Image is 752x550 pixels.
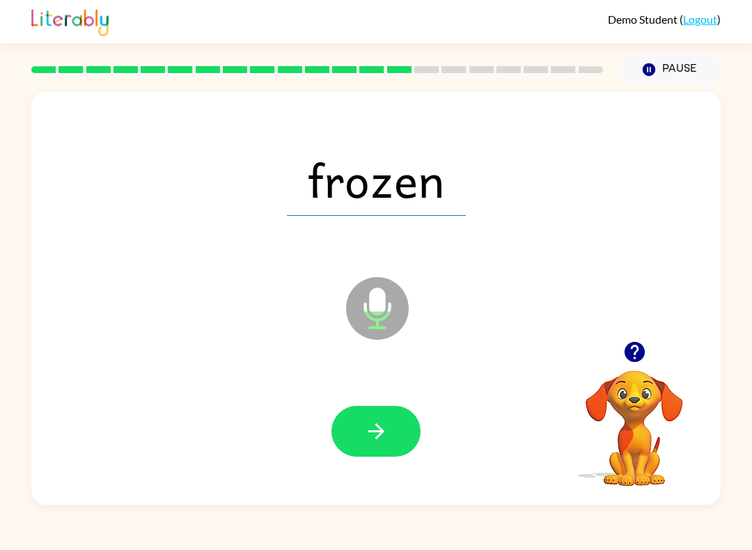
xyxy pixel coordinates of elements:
[608,13,721,26] div: ( )
[620,54,721,86] button: Pause
[608,13,680,26] span: Demo Student
[683,13,717,26] a: Logout
[565,349,704,488] video: Your browser must support playing .mp4 files to use Literably. Please try using another browser.
[287,143,466,216] span: frozen
[31,6,109,36] img: Literably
